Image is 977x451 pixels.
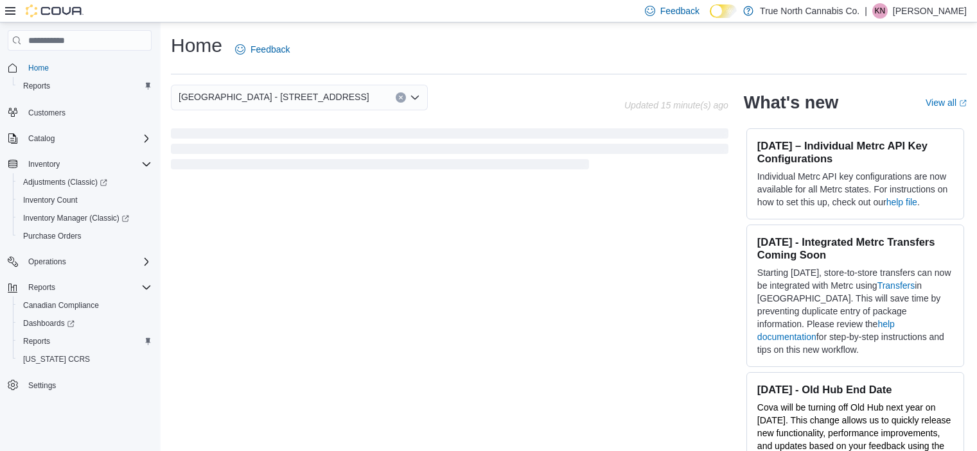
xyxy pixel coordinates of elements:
[18,316,152,331] span: Dashboards
[893,3,967,19] p: [PERSON_NAME]
[23,177,107,187] span: Adjustments (Classic)
[624,100,728,110] p: Updated 15 minute(s) ago
[23,280,152,295] span: Reports
[23,81,50,91] span: Reports
[23,213,129,223] span: Inventory Manager (Classic)
[28,282,55,293] span: Reports
[744,92,838,113] h2: What's new
[865,3,867,19] p: |
[757,170,953,208] p: Individual Metrc API key configurations are now available for all Metrc states. For instructions ...
[18,210,134,226] a: Inventory Manager (Classic)
[13,314,157,332] a: Dashboards
[877,280,915,291] a: Transfers
[18,334,55,349] a: Reports
[23,157,65,172] button: Inventory
[23,377,152,393] span: Settings
[171,131,728,172] span: Loading
[28,159,60,169] span: Inventory
[757,266,953,356] p: Starting [DATE], store-to-store transfers can now be integrated with Metrc using in [GEOGRAPHIC_D...
[875,3,886,19] span: KN
[13,332,157,350] button: Reports
[28,380,56,391] span: Settings
[18,352,152,367] span: Washington CCRS
[660,4,700,17] span: Feedback
[23,336,50,346] span: Reports
[13,209,157,227] a: Inventory Manager (Classic)
[23,60,54,76] a: Home
[13,350,157,368] button: [US_STATE] CCRS
[251,43,290,56] span: Feedback
[28,257,66,267] span: Operations
[410,92,420,103] button: Open list of options
[23,157,152,172] span: Inventory
[872,3,888,19] div: Kyrah Nicholls
[18,174,152,190] span: Adjustments (Classic)
[3,155,157,173] button: Inventory
[18,298,152,313] span: Canadian Compliance
[23,280,60,295] button: Reports
[18,210,152,226] span: Inventory Manager (Classic)
[3,278,157,296] button: Reports
[23,195,78,205] span: Inventory Count
[171,33,222,58] h1: Home
[18,316,80,331] a: Dashboards
[18,298,104,313] a: Canadian Compliance
[3,253,157,271] button: Operations
[23,378,61,393] a: Settings
[710,4,737,18] input: Dark Mode
[18,352,95,367] a: [US_STATE] CCRS
[3,103,157,121] button: Customers
[26,4,84,17] img: Cova
[13,227,157,245] button: Purchase Orders
[23,300,99,311] span: Canadian Compliance
[760,3,859,19] p: True North Cannabis Co.
[23,104,152,120] span: Customers
[3,376,157,395] button: Settings
[13,77,157,95] button: Reports
[23,131,152,146] span: Catalog
[18,228,87,244] a: Purchase Orders
[886,197,917,207] a: help file
[18,78,152,94] span: Reports
[757,319,895,342] a: help documentation
[18,174,112,190] a: Adjustments (Classic)
[18,228,152,244] span: Purchase Orders
[18,334,152,349] span: Reports
[18,192,83,208] a: Inventory Count
[757,235,953,261] h3: [DATE] - Integrated Metrc Transfers Coming Soon
[3,58,157,77] button: Home
[28,133,55,144] span: Catalog
[13,173,157,191] a: Adjustments (Classic)
[13,296,157,314] button: Canadian Compliance
[23,254,152,269] span: Operations
[18,78,55,94] a: Reports
[13,191,157,209] button: Inventory Count
[757,139,953,165] h3: [DATE] – Individual Metrc API Key Configurations
[230,37,295,62] a: Feedback
[28,63,49,73] span: Home
[8,53,152,428] nav: Complex example
[23,131,60,146] button: Catalog
[23,254,71,269] button: Operations
[23,318,75,328] span: Dashboards
[23,105,71,121] a: Customers
[3,130,157,148] button: Catalog
[23,354,90,364] span: [US_STATE] CCRS
[18,192,152,208] span: Inventory Count
[28,108,66,118] span: Customers
[23,60,152,76] span: Home
[396,92,406,103] button: Clear input
[757,383,953,396] h3: [DATE] - Old Hub End Date
[926,98,967,108] a: View allExternal link
[959,99,967,107] svg: External link
[179,89,369,105] span: [GEOGRAPHIC_DATA] - [STREET_ADDRESS]
[23,231,82,241] span: Purchase Orders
